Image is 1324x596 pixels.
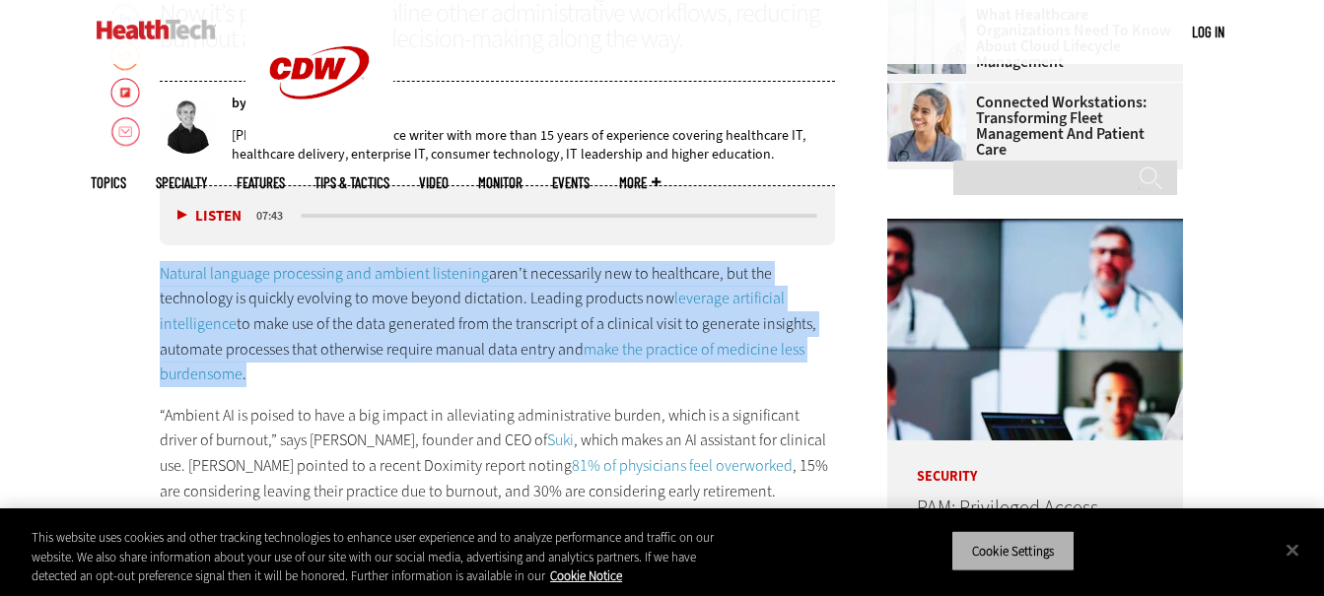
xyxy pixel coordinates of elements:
a: More information about your privacy [550,567,622,584]
span: Specialty [156,175,207,190]
p: aren’t necessarily new to healthcare, but the technology is quickly evolving to move beyond dicta... [160,261,836,387]
span: Topics [91,175,126,190]
img: Home [97,20,216,39]
a: Features [237,175,285,190]
a: Events [552,175,590,190]
a: Natural language processing and ambient listening [160,263,489,284]
a: Suki [547,430,574,450]
button: Cookie Settings [951,530,1075,571]
span: More [619,175,661,190]
div: duration [253,207,298,225]
img: remote call with care team [887,219,1183,440]
button: Close [1271,528,1314,571]
a: leverage artificial intelligence [160,288,785,334]
a: Video [419,175,449,190]
a: Tips & Tactics [314,175,389,190]
a: PAM: Privileged Access Management in Remote and Hybrid Healthcare Work [917,495,1146,563]
a: 81% of physicians feel overworked [572,455,793,476]
a: MonITor [478,175,523,190]
a: CDW [245,130,393,151]
div: media player [160,186,836,245]
div: This website uses cookies and other tracking technologies to enhance user experience and to analy... [32,528,729,586]
p: Security [887,440,1183,484]
button: Listen [177,209,242,224]
p: “Ambient AI is poised to have a big impact in alleviating administrative burden, which is a signi... [160,403,836,503]
a: Log in [1192,23,1224,40]
div: User menu [1192,22,1224,42]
